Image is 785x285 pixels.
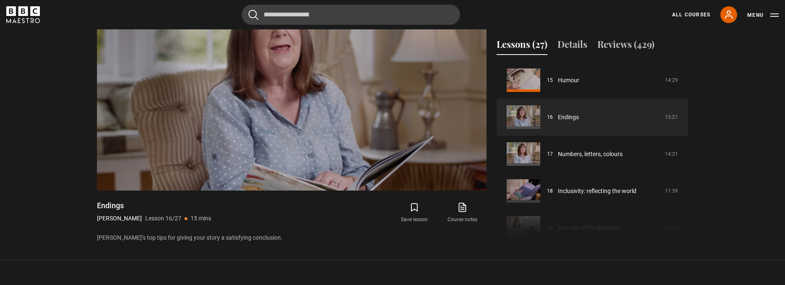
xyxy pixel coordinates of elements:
[672,11,710,18] a: All Courses
[597,37,654,55] button: Reviews (429)
[558,187,636,196] a: Inclusivity: reflecting the world
[558,76,579,85] a: Humour
[145,214,181,223] p: Lesson 16/27
[747,11,779,19] button: Toggle navigation
[191,214,211,223] p: 15 mins
[242,5,460,25] input: Search
[6,6,40,23] svg: BBC Maestro
[97,214,142,223] p: [PERSON_NAME]
[558,150,623,159] a: Numbers, letters, colours
[97,233,487,242] p: [PERSON_NAME]’s top tips for giving your story a satisfying conclusion.
[439,201,487,225] a: Course notes
[558,113,579,122] a: Endings
[557,37,587,55] button: Details
[390,201,438,225] button: Save lesson
[249,10,259,20] button: Submit the search query
[97,201,211,211] h1: Endings
[497,37,547,55] button: Lessons (27)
